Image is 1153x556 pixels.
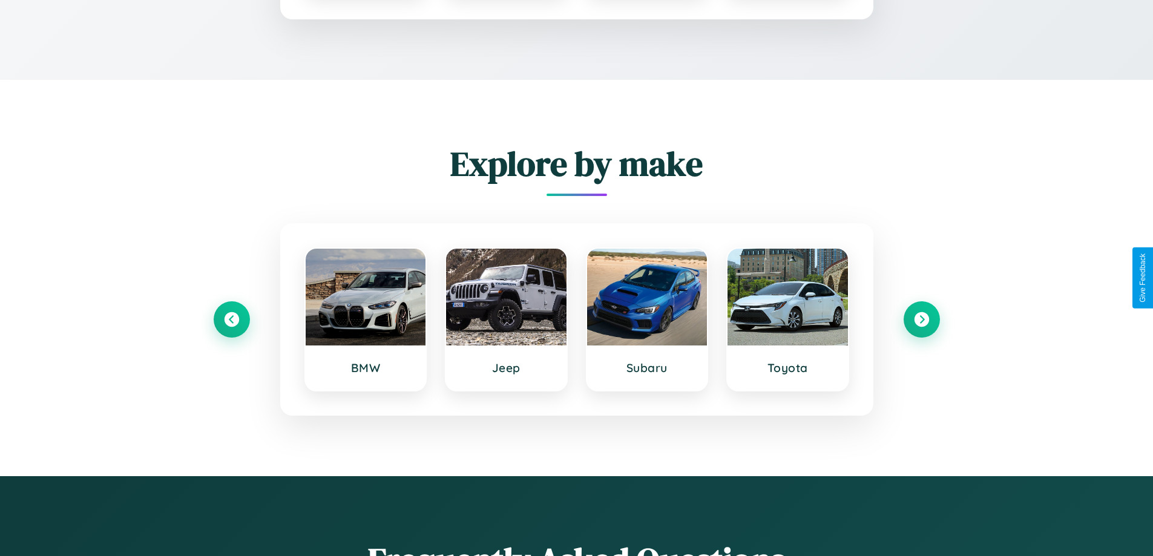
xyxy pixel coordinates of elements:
[1138,253,1147,303] div: Give Feedback
[458,361,554,375] h3: Jeep
[318,361,414,375] h3: BMW
[740,361,836,375] h3: Toyota
[599,361,695,375] h3: Subaru
[214,140,940,187] h2: Explore by make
